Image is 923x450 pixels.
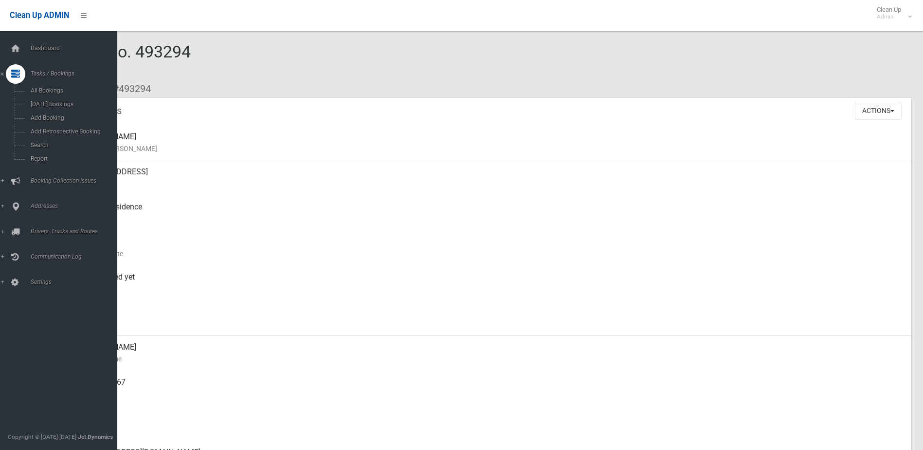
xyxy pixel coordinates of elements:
small: Mobile [78,388,904,400]
div: 0422 407 767 [78,371,904,406]
span: Report [28,155,116,162]
small: Collected At [78,283,904,295]
span: Copyright © [DATE]-[DATE] [8,433,76,440]
small: Pickup Point [78,213,904,225]
small: Collection Date [78,248,904,260]
div: [PERSON_NAME] [78,125,904,160]
span: Add Booking [28,114,116,121]
small: Zone [78,318,904,330]
span: Clean Up ADMIN [10,11,69,20]
span: Settings [28,279,124,285]
small: Contact Name [78,353,904,365]
span: Booking Collection Issues [28,177,124,184]
button: Actions [855,102,902,120]
span: Search [28,142,116,149]
small: Name of [PERSON_NAME] [78,143,904,154]
div: [DATE] [78,300,904,336]
div: [PERSON_NAME] [78,336,904,371]
span: Dashboard [28,45,124,52]
div: None given [78,406,904,441]
div: [STREET_ADDRESS] [78,160,904,195]
div: Front of Residence [78,195,904,230]
li: #493294 [106,80,151,98]
span: Clean Up [872,6,911,20]
span: [DATE] Bookings [28,101,116,108]
span: Drivers, Trucks and Routes [28,228,124,235]
span: Addresses [28,203,124,209]
span: Add Retrospective Booking [28,128,116,135]
div: [DATE] [78,230,904,265]
div: Not collected yet [78,265,904,300]
small: Admin [877,13,901,20]
strong: Jet Dynamics [78,433,113,440]
span: Communication Log [28,253,124,260]
span: All Bookings [28,87,116,94]
span: Booking No. 493294 [43,42,191,80]
small: Address [78,178,904,189]
span: Tasks / Bookings [28,70,124,77]
small: Landline [78,423,904,435]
